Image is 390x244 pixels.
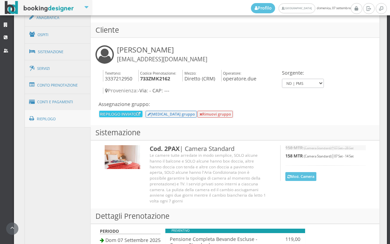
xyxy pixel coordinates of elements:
h4: Diretto (CRM) [182,70,215,82]
span: Dom 07 Settembre 2025 [105,237,161,243]
img: BookingDesigner.com [5,1,74,14]
h3: [PERSON_NAME] [117,45,207,63]
small: 07 Set - 14 Set [334,154,354,158]
h5: | [285,153,366,158]
small: Telefono: [105,71,121,76]
h4: Assegnazione gruppo: [99,101,234,107]
b: PERIODO [100,228,119,234]
span: domenica, 07 settembre [251,3,351,13]
h4: - [103,88,280,93]
a: Servizi [25,60,91,77]
small: 07 Set - 28 Set [334,146,354,150]
a: Profilo [251,3,275,13]
h4: 119,00 [275,236,301,242]
a: Conti e Pagamenti [25,93,91,111]
h3: Cliente [91,22,379,38]
a: Sistemazione [25,43,91,61]
button: Mod. Camera [285,172,317,181]
a: Conto Prenotazione [25,76,91,94]
b: Cod. 2PAX [150,144,180,153]
small: (Camera Standard) [304,154,332,158]
h4: Sorgente: [282,70,324,76]
h4: operatore.due [221,70,257,82]
small: [EMAIL_ADDRESS][DOMAIN_NAME] [117,56,207,63]
a: RIEPILOGO INVIATO [100,111,141,117]
span: Provenienza: [105,87,138,94]
h3: Sistemazione [91,125,379,140]
small: Operatore: [223,71,241,76]
b: 158 MTR [285,153,303,159]
small: Codice Prenotazione: [140,71,176,76]
h4: 3337212950 [103,70,132,82]
div: Le camere tutte arredate in modo semplice, SOLO alcune hanno il balcone e SOLO alcune hanno box d... [150,152,267,203]
div: PREVENTIVO [165,229,305,233]
a: [GEOGRAPHIC_DATA] [279,3,315,13]
a: Anagrafica [25,9,91,27]
h3: | Camera Standard [150,145,267,153]
a: Ospiti [25,26,91,44]
span: - CAP: --- [149,87,169,94]
span: Via: [139,87,148,94]
b: 733ZMK2162 [140,75,170,82]
button: [MEDICAL_DATA] gruppo [146,111,197,118]
small: Mezzo: [184,71,196,76]
img: 94d20aea80f911ec9e3902899e52ea48.jpg [105,145,140,169]
a: Riepilogo [25,110,91,128]
button: Rimuovi gruppo [197,111,233,118]
h5: | [285,145,366,150]
h3: Dettagli Prenotazione [91,209,379,224]
b: 158 MTR [285,145,303,151]
small: (Camera Standard) [304,146,332,150]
